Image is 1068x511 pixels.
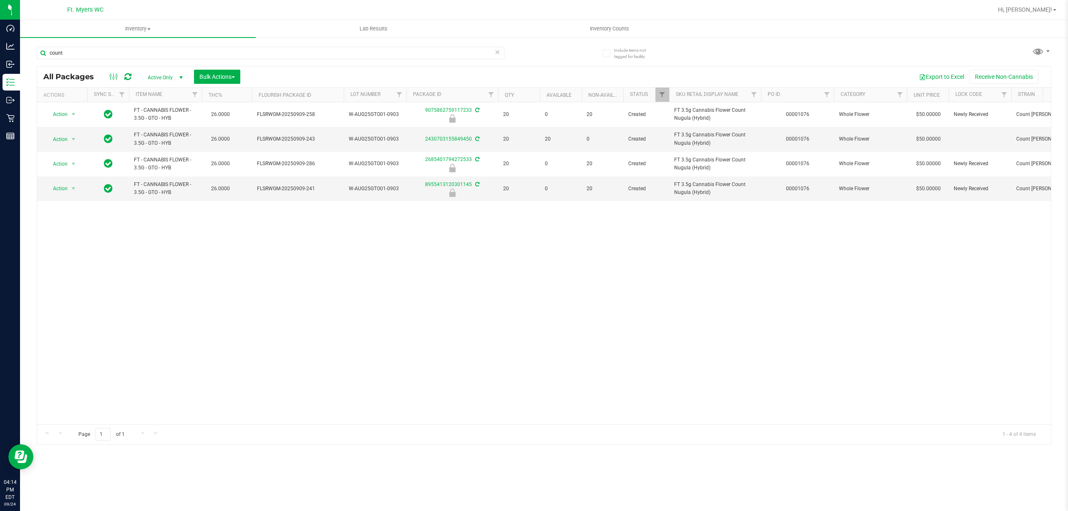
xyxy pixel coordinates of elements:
[350,91,380,97] a: Lot Number
[68,108,79,120] span: select
[747,88,761,102] a: Filter
[348,25,399,33] span: Lab Results
[839,111,902,118] span: Whole Flower
[20,20,256,38] a: Inventory
[413,91,441,97] a: Package ID
[587,111,618,118] span: 20
[115,88,129,102] a: Filter
[491,20,727,38] a: Inventory Counts
[6,132,15,140] inline-svg: Reports
[914,70,970,84] button: Export to Excel
[6,96,15,104] inline-svg: Outbound
[136,91,162,97] a: Item Name
[188,88,202,102] a: Filter
[259,92,311,98] a: Flourish Package ID
[587,185,618,193] span: 20
[893,88,907,102] a: Filter
[68,183,79,194] span: select
[503,160,535,168] span: 20
[912,108,945,121] span: $50.00000
[545,111,577,118] span: 0
[6,42,15,50] inline-svg: Analytics
[579,25,640,33] span: Inventory Counts
[474,107,479,113] span: Sync from Compliance System
[207,108,234,121] span: 26.0000
[20,25,256,33] span: Inventory
[655,88,669,102] a: Filter
[405,164,499,172] div: Newly Received
[839,135,902,143] span: Whole Flower
[43,92,84,98] div: Actions
[914,92,940,98] a: Unit Price
[674,181,756,196] span: FT 3.5g Cannabis Flower Count Nugula (Hybrid)
[104,158,113,169] span: In Sync
[674,156,756,172] span: FT 3.5g Cannabis Flower Count Nugula (Hybrid)
[474,156,479,162] span: Sync from Compliance System
[494,47,500,58] span: Clear
[45,183,68,194] span: Action
[104,183,113,194] span: In Sync
[954,185,1006,193] span: Newly Received
[393,88,406,102] a: Filter
[207,183,234,195] span: 26.0000
[349,160,401,168] span: W-AUG25GTO01-0903
[954,111,1006,118] span: Newly Received
[503,135,535,143] span: 20
[954,160,1006,168] span: Newly Received
[474,136,479,142] span: Sync from Compliance System
[547,92,572,98] a: Available
[912,183,945,195] span: $50.00000
[841,91,865,97] a: Category
[955,91,982,97] a: Lock Code
[6,114,15,122] inline-svg: Retail
[68,158,79,170] span: select
[839,185,902,193] span: Whole Flower
[6,24,15,33] inline-svg: Dashboard
[614,47,656,60] span: Include items not tagged for facility
[45,133,68,145] span: Action
[674,106,756,122] span: FT 3.5g Cannabis Flower Count Nugula (Hybrid)
[207,133,234,145] span: 26.0000
[505,92,514,98] a: Qty
[628,185,664,193] span: Created
[43,72,102,81] span: All Packages
[996,428,1043,441] span: 1 - 4 of 4 items
[839,160,902,168] span: Whole Flower
[425,136,472,142] a: 2430703155849450
[96,428,111,441] input: 1
[545,160,577,168] span: 0
[257,160,339,168] span: FLSRWGM-20250909-286
[405,114,499,123] div: Newly Received
[405,189,499,197] div: Newly Received
[1018,91,1035,97] a: Strain
[207,158,234,170] span: 26.0000
[199,73,235,80] span: Bulk Actions
[628,160,664,168] span: Created
[45,158,68,170] span: Action
[257,135,339,143] span: FLSRWGM-20250909-243
[474,181,479,187] span: Sync from Compliance System
[786,111,809,117] a: 00001076
[6,60,15,68] inline-svg: Inbound
[71,428,131,441] span: Page of 1
[134,106,197,122] span: FT - CANNABIS FLOWER - 3.5G - GTO - HYB
[786,161,809,166] a: 00001076
[545,185,577,193] span: 0
[68,133,79,145] span: select
[545,135,577,143] span: 20
[425,107,472,113] a: 9075862759117233
[104,133,113,145] span: In Sync
[425,156,472,162] a: 2685401794272533
[503,185,535,193] span: 20
[630,91,648,97] a: Status
[588,92,625,98] a: Non-Available
[503,111,535,118] span: 20
[257,185,339,193] span: FLSRWGM-20250909-241
[349,185,401,193] span: W-AUG25GTO01-0903
[674,131,756,147] span: FT 3.5g Cannabis Flower Count Nugula (Hybrid)
[349,135,401,143] span: W-AUG25GTO01-0903
[587,135,618,143] span: 0
[104,108,113,120] span: In Sync
[45,108,68,120] span: Action
[997,88,1011,102] a: Filter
